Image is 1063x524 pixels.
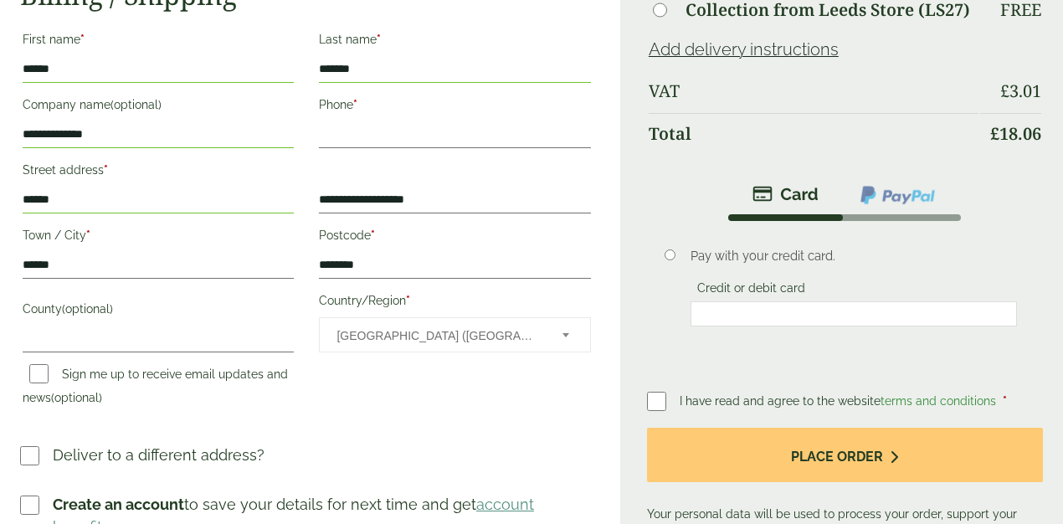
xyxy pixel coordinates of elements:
input: Sign me up to receive email updates and news(optional) [29,364,49,383]
abbr: required [104,163,108,177]
abbr: required [1003,394,1007,408]
span: (optional) [110,98,162,111]
span: (optional) [51,391,102,404]
span: Country/Region [319,317,590,352]
abbr: required [80,33,85,46]
label: Town / City [23,223,294,252]
label: Company name [23,93,294,121]
label: Country/Region [319,289,590,317]
a: terms and conditions [881,394,996,408]
span: £ [1000,80,1009,102]
abbr: required [406,294,410,307]
strong: Create an account [53,496,184,513]
button: Place order [647,428,1043,482]
label: Credit or debit card [691,281,812,300]
span: I have read and agree to the website [680,394,999,408]
abbr: required [86,229,90,242]
a: Add delivery instructions [649,39,839,59]
abbr: required [353,98,357,111]
th: VAT [649,71,978,111]
bdi: 18.06 [990,122,1041,145]
span: (optional) [62,302,113,316]
span: £ [990,122,999,145]
iframe: Secure card payment input frame [696,306,1013,321]
label: Sign me up to receive email updates and news [23,367,288,409]
img: ppcp-gateway.png [859,184,937,206]
span: United Kingdom (UK) [336,318,539,353]
label: County [23,297,294,326]
p: Pay with your credit card. [691,247,1018,265]
label: Phone [319,93,590,121]
label: First name [23,28,294,56]
label: Postcode [319,223,590,252]
th: Total [649,113,978,154]
label: Last name [319,28,590,56]
bdi: 3.01 [1000,80,1041,102]
abbr: required [371,229,375,242]
img: stripe.png [752,184,819,204]
abbr: required [377,33,381,46]
label: Collection from Leeds Store (LS27) [686,2,970,18]
label: Street address [23,158,294,187]
p: Deliver to a different address? [53,444,264,466]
